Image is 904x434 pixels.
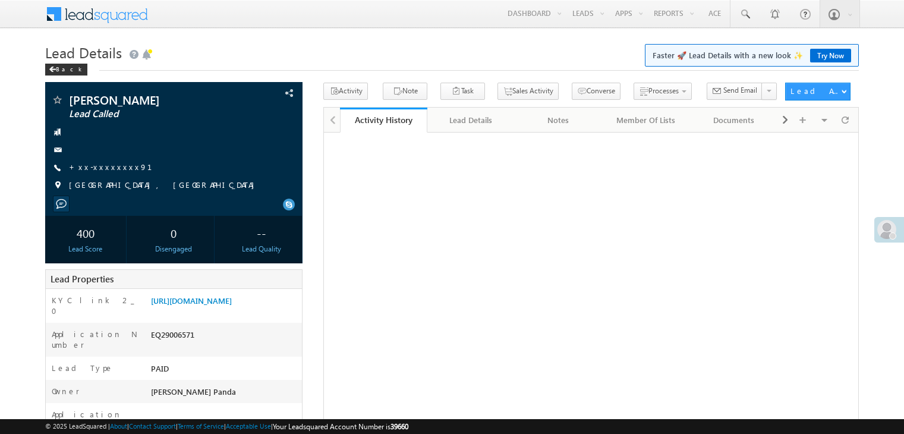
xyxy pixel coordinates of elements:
span: Your Leadsquared Account Number is [273,422,408,431]
div: Lead Actions [790,86,841,96]
button: Task [440,83,485,100]
span: Lead Called [69,108,228,120]
a: Lead Details [427,108,515,133]
label: Lead Type [52,363,114,373]
span: Lead Details [45,43,122,62]
span: Send Email [723,85,757,96]
span: © 2025 LeadSquared | | | | | [45,421,408,432]
div: Notes [525,113,592,127]
label: Owner [52,386,80,397]
a: Member Of Lists [603,108,690,133]
div: Disengaged [136,244,211,254]
div: PAID [148,363,302,379]
label: Application Status [52,409,138,430]
a: Activity History [340,108,427,133]
span: 39660 [390,422,408,431]
a: Acceptable Use [226,422,271,430]
div: Lead Score [48,244,123,254]
button: Converse [572,83,620,100]
span: Processes [648,86,679,95]
label: KYC link 2_0 [52,295,138,316]
a: +xx-xxxxxxxx91 [69,162,166,172]
div: 400 [48,222,123,244]
span: [PERSON_NAME] [69,94,228,106]
a: Back [45,63,93,73]
label: Application Number [52,329,138,350]
button: Send Email [707,83,763,100]
div: Activity History [349,114,418,125]
a: Documents [691,108,778,133]
a: Notes [515,108,603,133]
div: -- [224,222,299,244]
span: Faster 🚀 Lead Details with a new look ✨ [653,49,851,61]
button: Lead Actions [785,83,851,100]
div: 0 [136,222,211,244]
a: About [110,422,127,430]
a: Try Now [810,49,851,62]
div: Documents [700,113,767,127]
button: Sales Activity [497,83,559,100]
div: Lead Quality [224,244,299,254]
button: Activity [323,83,368,100]
a: [URL][DOMAIN_NAME] [151,295,232,306]
span: Lead Properties [51,273,114,285]
a: Terms of Service [178,422,224,430]
div: Back [45,64,87,76]
button: Note [383,83,427,100]
span: [PERSON_NAME] Panda [151,386,236,397]
span: [GEOGRAPHIC_DATA], [GEOGRAPHIC_DATA] [69,180,260,191]
div: Member Of Lists [612,113,679,127]
div: Lead Details [437,113,504,127]
button: Processes [634,83,692,100]
a: Contact Support [129,422,176,430]
div: EQ29006571 [148,329,302,345]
